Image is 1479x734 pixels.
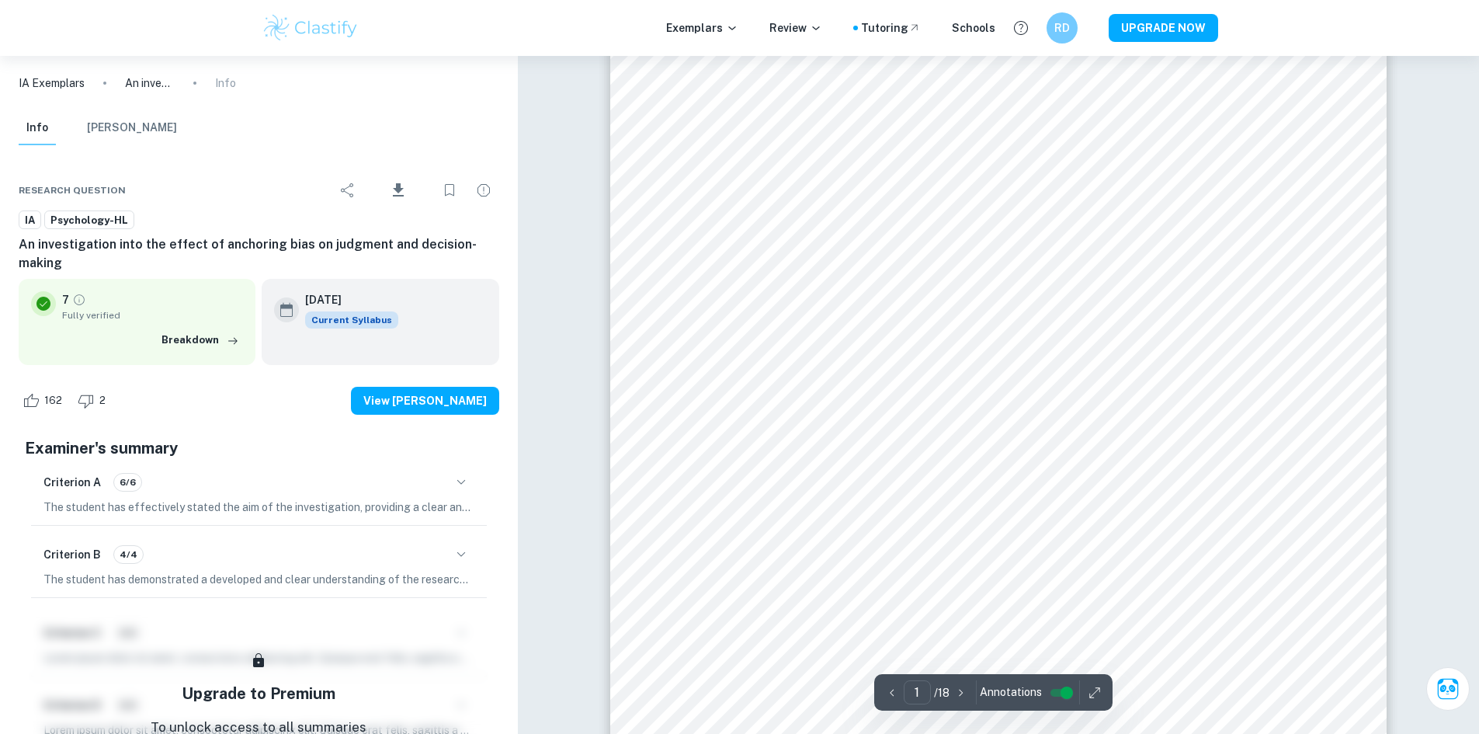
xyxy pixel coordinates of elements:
[114,475,141,489] span: 6/6
[1426,667,1470,711] button: Ask Clai
[305,311,398,329] span: Current Syllabus
[434,175,465,206] div: Bookmark
[45,213,134,228] span: Psychology-HL
[1008,15,1034,41] button: Help and Feedback
[72,293,86,307] a: Grade fully verified
[74,388,114,413] div: Dislike
[44,210,134,230] a: Psychology-HL
[158,329,243,352] button: Breakdown
[62,291,69,308] p: 7
[305,311,398,329] div: This exemplar is based on the current syllabus. Feel free to refer to it for inspiration/ideas wh...
[332,175,363,206] div: Share
[19,183,126,197] span: Research question
[666,19,738,37] p: Exemplars
[114,548,143,562] span: 4/4
[25,437,493,460] h5: Examiner's summary
[19,210,41,230] a: IA
[19,111,56,145] button: Info
[351,387,499,415] button: View [PERSON_NAME]
[19,75,85,92] a: IA Exemplars
[1047,12,1078,43] button: RD
[19,213,40,228] span: IA
[43,474,101,491] h6: Criterion A
[468,175,499,206] div: Report issue
[769,19,822,37] p: Review
[43,571,474,588] p: The student has demonstrated a developed and clear understanding of the research design, explaini...
[43,499,474,516] p: The student has effectively stated the aim of the investigation, providing a clear and concise ex...
[182,682,335,705] h5: Upgrade to Premium
[1109,14,1218,42] button: UPGRADE NOW
[62,308,243,322] span: Fully verified
[19,388,71,413] div: Like
[43,546,101,563] h6: Criterion B
[125,75,175,92] p: An investigation into the effect of anchoring bias on judgment and decision-making
[1053,19,1071,37] h6: RD
[19,235,499,273] h6: An investigation into the effect of anchoring bias on judgment and decision-making
[305,291,386,308] h6: [DATE]
[91,393,114,409] span: 2
[861,19,921,37] a: Tutoring
[952,19,995,37] a: Schools
[980,684,1042,701] span: Annotations
[934,684,950,701] p: / 18
[36,393,71,409] span: 162
[366,170,431,210] div: Download
[87,111,177,145] button: [PERSON_NAME]
[262,12,360,43] img: Clastify logo
[215,75,236,92] p: Info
